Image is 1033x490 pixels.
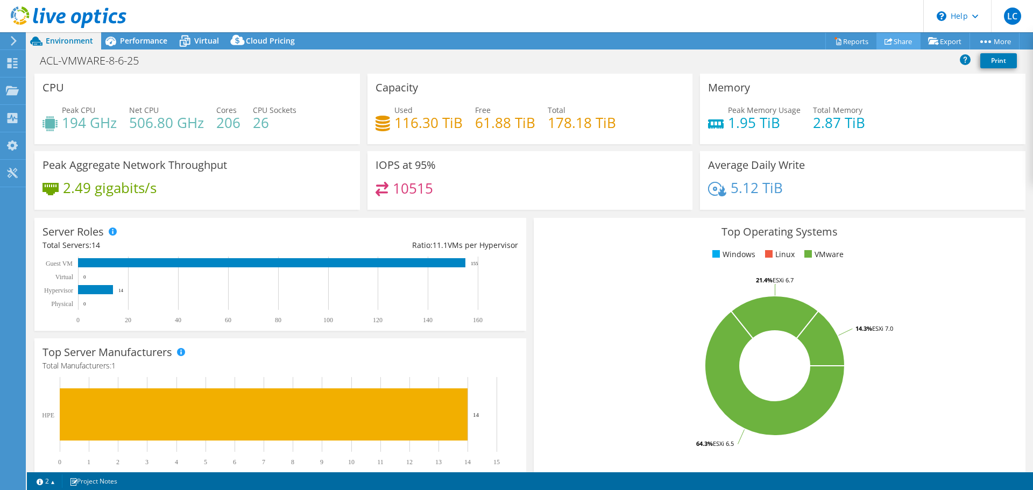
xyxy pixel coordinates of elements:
[280,239,518,251] div: Ratio: VMs per Hypervisor
[813,105,862,115] span: Total Memory
[708,82,750,94] h3: Memory
[373,316,383,324] text: 120
[756,276,773,284] tspan: 21.4%
[406,458,413,466] text: 12
[920,33,970,49] a: Export
[813,117,865,129] h4: 2.87 TiB
[91,240,100,250] span: 14
[62,117,117,129] h4: 194 GHz
[708,159,805,171] h3: Average Daily Write
[55,273,74,281] text: Virtual
[194,35,219,46] span: Virtual
[129,117,204,129] h4: 506.80 GHz
[433,240,448,250] span: 11.1
[731,182,783,194] h4: 5.12 TiB
[44,287,73,294] text: Hypervisor
[120,35,167,46] span: Performance
[116,458,119,466] text: 2
[87,458,90,466] text: 1
[696,439,713,448] tspan: 64.3%
[42,411,54,419] text: HPE
[802,248,844,260] li: VMware
[125,316,131,324] text: 20
[323,316,333,324] text: 100
[423,316,433,324] text: 140
[710,248,755,260] li: Windows
[773,276,794,284] tspan: ESXi 6.7
[542,226,1017,238] h3: Top Operating Systems
[83,301,86,307] text: 0
[473,316,483,324] text: 160
[937,11,946,21] svg: \n
[225,316,231,324] text: 60
[216,117,240,129] h4: 206
[475,117,535,129] h4: 61.88 TiB
[548,117,616,129] h4: 178.18 TiB
[145,458,148,466] text: 3
[76,316,80,324] text: 0
[43,159,227,171] h3: Peak Aggregate Network Throughput
[262,458,265,466] text: 7
[63,182,157,194] h4: 2.49 gigabits/s
[246,35,295,46] span: Cloud Pricing
[233,458,236,466] text: 6
[291,458,294,466] text: 8
[548,105,565,115] span: Total
[29,474,62,488] a: 2
[876,33,921,49] a: Share
[275,316,281,324] text: 80
[377,458,384,466] text: 11
[118,288,124,293] text: 14
[43,346,172,358] h3: Top Server Manufacturers
[464,458,471,466] text: 14
[1004,8,1021,25] span: LC
[62,474,125,488] a: Project Notes
[435,458,442,466] text: 13
[376,82,418,94] h3: Capacity
[43,226,104,238] h3: Server Roles
[83,274,86,280] text: 0
[58,458,61,466] text: 0
[62,105,95,115] span: Peak CPU
[253,117,296,129] h4: 26
[111,360,116,371] span: 1
[175,316,181,324] text: 40
[493,458,500,466] text: 15
[970,33,1020,49] a: More
[713,439,734,448] tspan: ESXi 6.5
[376,159,436,171] h3: IOPS at 95%
[728,105,801,115] span: Peak Memory Usage
[394,117,463,129] h4: 116.30 TiB
[348,458,355,466] text: 10
[394,105,413,115] span: Used
[872,324,893,332] tspan: ESXi 7.0
[43,360,518,372] h4: Total Manufacturers:
[129,105,159,115] span: Net CPU
[855,324,872,332] tspan: 14.3%
[35,55,155,67] h1: ACL-VMWARE-8-6-25
[43,239,280,251] div: Total Servers:
[475,105,491,115] span: Free
[46,260,73,267] text: Guest VM
[320,458,323,466] text: 9
[393,182,433,194] h4: 10515
[980,53,1017,68] a: Print
[728,117,801,129] h4: 1.95 TiB
[46,35,93,46] span: Environment
[825,33,877,49] a: Reports
[473,411,479,418] text: 14
[471,261,478,266] text: 155
[253,105,296,115] span: CPU Sockets
[216,105,237,115] span: Cores
[204,458,207,466] text: 5
[43,82,64,94] h3: CPU
[175,458,178,466] text: 4
[762,248,795,260] li: Linux
[51,300,73,308] text: Physical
